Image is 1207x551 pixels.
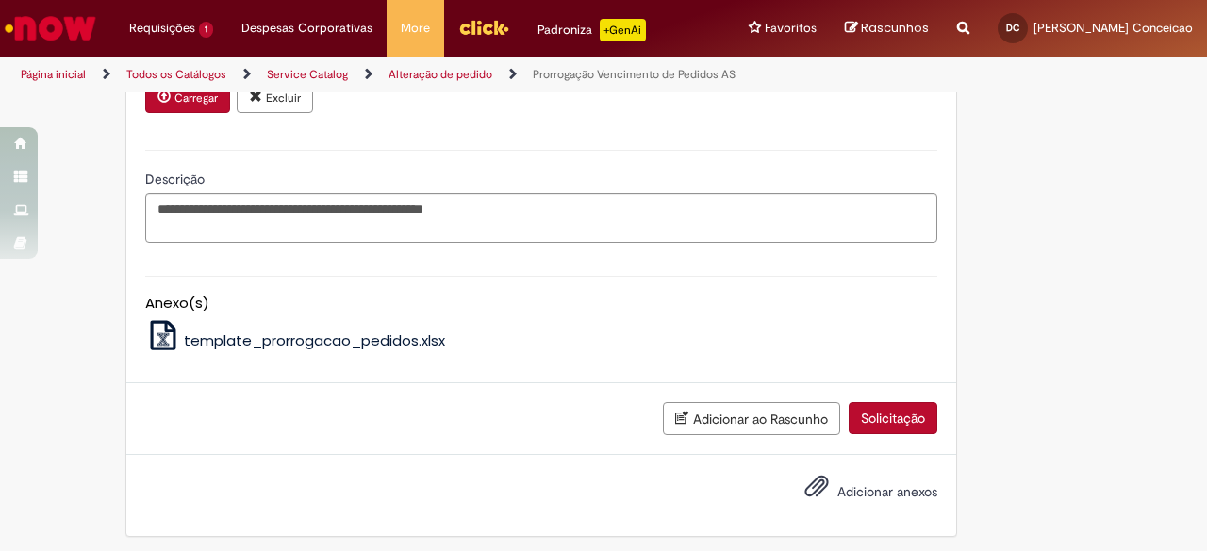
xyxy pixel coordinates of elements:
[145,193,937,243] textarea: Descrição
[800,469,834,512] button: Adicionar anexos
[849,402,937,434] button: Solicitação
[21,67,86,82] a: Página inicial
[458,13,509,41] img: click_logo_yellow_360x200.png
[1006,22,1019,34] span: DC
[1033,20,1193,36] span: [PERSON_NAME] Conceicao
[14,57,790,92] ul: Trilhas de página
[184,331,445,350] span: template_prorrogacao_pedidos.xlsx
[765,19,817,38] span: Favoritos
[845,20,929,38] a: Rascunhos
[861,19,929,37] span: Rascunhos
[145,296,937,312] h5: Anexo(s)
[600,19,646,41] p: +GenAi
[2,9,99,47] img: ServiceNow
[389,67,492,82] a: Alteração de pedido
[663,402,840,435] button: Adicionar ao Rascunho
[237,81,313,113] button: Excluir anexo Prorrogação de pedidos 27.08.xlsx
[267,67,348,82] a: Service Catalog
[145,170,208,187] span: Descrição
[129,19,195,38] span: Requisições
[145,331,446,350] a: template_prorrogacao_pedidos.xlsx
[126,67,226,82] a: Todos os Catálogos
[537,19,646,41] div: Padroniza
[241,19,372,38] span: Despesas Corporativas
[145,81,230,113] button: Carregar anexo de Anexar evidência da solicitação de prorrogação Required
[199,22,213,38] span: 1
[837,483,937,500] span: Adicionar anexos
[174,90,218,105] small: Carregar
[266,90,301,105] small: Excluir
[533,67,736,82] a: Prorrogação Vencimento de Pedidos AS
[401,19,430,38] span: More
